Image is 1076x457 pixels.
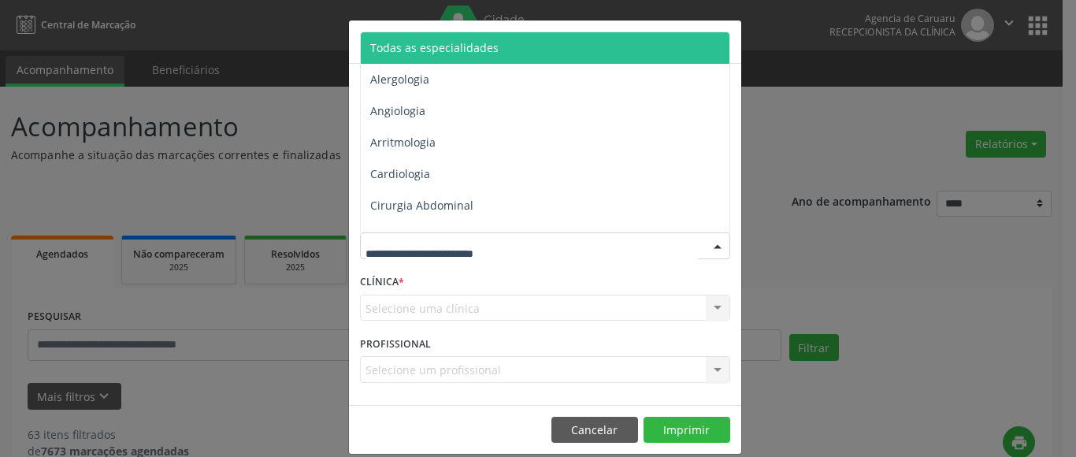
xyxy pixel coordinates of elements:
[370,103,425,118] span: Angiologia
[644,417,730,444] button: Imprimir
[370,40,499,55] span: Todas as especialidades
[360,32,540,52] h5: Relatório de agendamentos
[370,72,429,87] span: Alergologia
[360,332,431,356] label: PROFISSIONAL
[370,135,436,150] span: Arritmologia
[370,166,430,181] span: Cardiologia
[360,270,404,295] label: CLÍNICA
[370,229,467,244] span: Cirurgia Bariatrica
[370,198,473,213] span: Cirurgia Abdominal
[710,20,741,59] button: Close
[551,417,638,444] button: Cancelar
